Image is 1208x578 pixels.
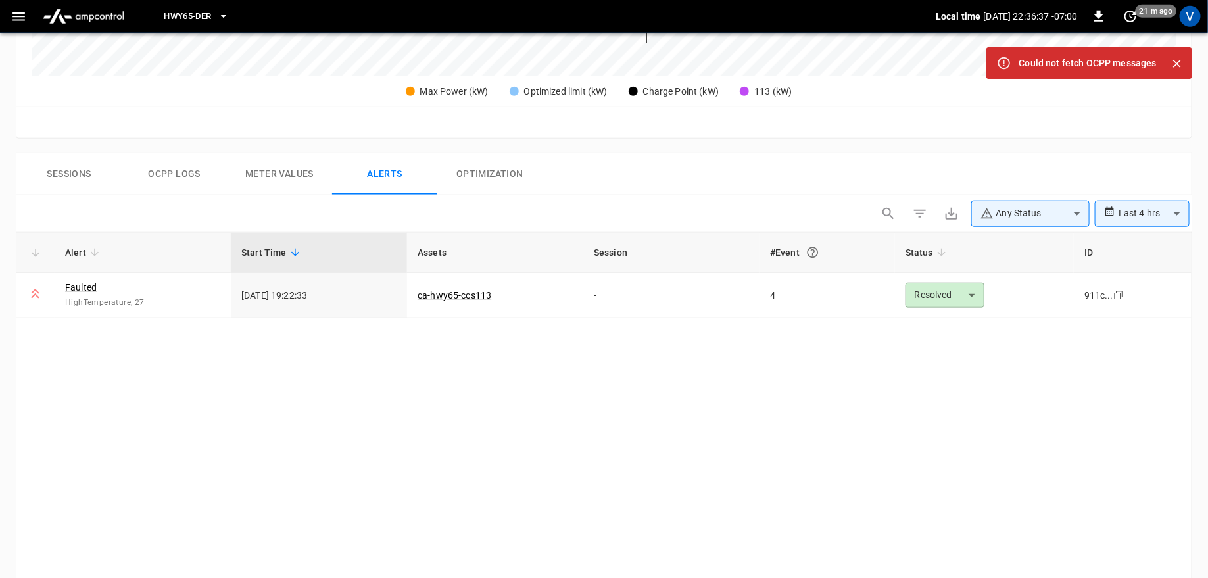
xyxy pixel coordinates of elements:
button: Optimization [437,153,543,195]
div: Last 4 hrs [1119,201,1190,226]
span: HWY65-DER [164,9,211,24]
a: ca-hwy65-ccs113 [418,290,491,301]
button: Alerts [332,153,437,195]
th: Assets [407,233,583,273]
td: - [583,273,760,318]
div: profile-icon [1180,6,1201,27]
button: Sessions [16,153,122,195]
th: ID [1074,233,1192,273]
p: Local time [936,10,981,23]
div: Optimized limit (kW) [524,85,608,99]
div: Charge Point (kW) [643,85,719,99]
span: HighTemperature, 27 [65,297,220,310]
div: Could not fetch OCPP messages [1019,51,1157,75]
p: [DATE] 22:36:37 -07:00 [984,10,1078,23]
span: Alert [65,245,103,260]
div: Resolved [906,283,984,308]
button: HWY65-DER [158,4,233,30]
th: Session [583,233,760,273]
button: An event is a single occurrence of an issue. An alert groups related events for the same asset, m... [801,241,825,264]
a: Faulted [65,281,97,294]
span: 21 m ago [1136,5,1177,18]
span: Start Time [241,245,304,260]
td: [DATE] 19:22:33 [231,273,407,318]
button: Ocpp logs [122,153,227,195]
div: #Event [770,241,884,264]
div: 911c... [1084,289,1113,302]
td: 4 [760,273,895,318]
button: Meter Values [227,153,332,195]
button: set refresh interval [1120,6,1141,27]
img: ampcontrol.io logo [37,4,130,29]
button: Close [1167,54,1187,74]
div: Any Status [980,206,1069,220]
div: 113 (kW) [754,85,792,99]
div: copy [1113,288,1126,302]
span: Status [906,245,950,260]
div: Max Power (kW) [420,85,489,99]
